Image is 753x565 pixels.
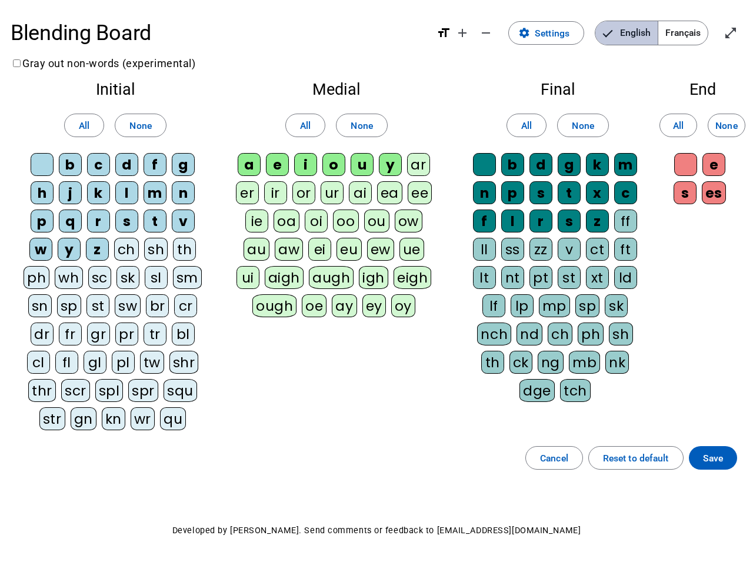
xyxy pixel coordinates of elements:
div: b [59,153,82,176]
div: tr [144,323,166,345]
div: th [173,238,196,261]
div: ew [367,238,394,261]
div: l [501,210,524,232]
div: l [115,181,138,204]
div: sh [609,323,632,345]
button: Increase font size [451,21,474,45]
div: kn [102,407,125,430]
div: cr [174,294,197,317]
div: oo [333,210,358,232]
label: Gray out non-words (experimental) [11,57,195,69]
div: oi [305,210,328,232]
div: k [586,153,609,176]
div: c [87,153,110,176]
div: nd [517,323,542,345]
span: English [595,21,658,45]
div: f [473,210,496,232]
div: str [39,407,65,430]
div: sk [605,294,628,317]
div: v [558,238,581,261]
div: lf [482,294,505,317]
div: g [558,153,581,176]
div: au [244,238,269,261]
button: Reset to default [588,446,684,470]
div: dge [519,379,555,402]
div: sl [145,266,168,289]
div: wh [55,266,82,289]
p: Developed by [PERSON_NAME]. Send comments or feedback to [EMAIL_ADDRESS][DOMAIN_NAME] [11,523,742,539]
span: Reset to default [603,450,669,466]
div: lt [473,266,496,289]
h2: Initial [21,82,209,98]
div: shr [169,351,199,374]
div: eu [336,238,361,261]
div: ir [264,181,287,204]
div: t [144,210,166,232]
span: None [715,118,737,134]
div: ar [407,153,430,176]
div: eigh [394,266,431,289]
div: fl [55,351,78,374]
div: w [29,238,52,261]
button: Save [689,446,737,470]
button: None [115,114,166,137]
span: Français [658,21,708,45]
button: Enter full screen [719,21,742,45]
div: spl [95,379,124,402]
div: d [115,153,138,176]
button: Decrease font size [474,21,498,45]
button: All [285,114,325,137]
div: nk [605,351,629,374]
div: t [558,181,581,204]
div: ur [321,181,344,204]
div: ph [24,266,49,289]
button: Settings [508,21,584,45]
div: z [586,210,609,232]
div: ng [538,351,564,374]
mat-icon: add [455,26,469,40]
div: m [144,181,166,204]
button: None [557,114,608,137]
div: ee [408,181,432,204]
div: s [674,181,697,204]
div: st [558,266,581,289]
button: All [507,114,547,137]
div: ld [614,266,637,289]
span: Settings [535,25,569,41]
div: st [86,294,109,317]
div: u [351,153,374,176]
div: y [379,153,402,176]
div: oe [302,294,326,317]
div: lp [511,294,534,317]
div: s [529,181,552,204]
div: cl [27,351,50,374]
div: ui [236,266,259,289]
div: p [31,210,54,232]
input: Gray out non-words (experimental) [13,59,21,67]
div: n [473,181,496,204]
div: a [238,153,261,176]
div: bl [172,323,195,345]
h2: Medial [231,82,442,98]
div: ow [395,210,422,232]
div: pt [529,266,552,289]
div: ie [245,210,268,232]
div: y [58,238,81,261]
div: squ [164,379,197,402]
h1: Blending Board [11,12,426,54]
div: ct [586,238,609,261]
div: scr [61,379,90,402]
button: None [336,114,387,137]
div: q [59,210,82,232]
div: zz [529,238,552,261]
div: k [87,181,110,204]
mat-icon: format_size [437,26,451,40]
div: r [529,210,552,232]
span: All [79,118,89,134]
div: tch [560,379,591,402]
div: sp [57,294,81,317]
div: ei [308,238,331,261]
div: br [146,294,169,317]
div: th [481,351,504,374]
div: nch [477,323,511,345]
